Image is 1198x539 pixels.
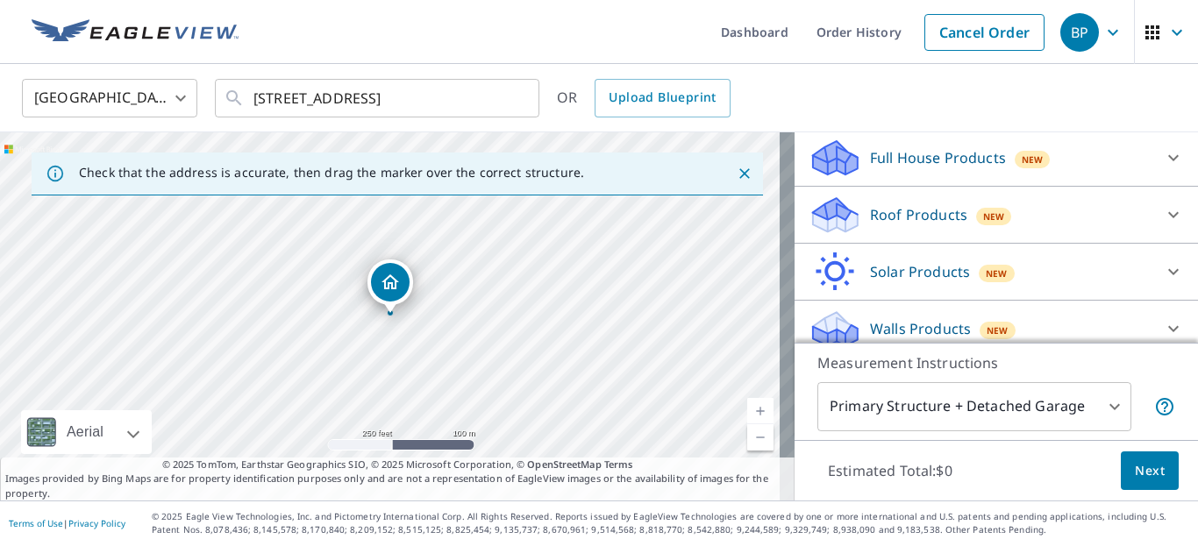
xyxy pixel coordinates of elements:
[870,147,1006,168] p: Full House Products
[924,14,1045,51] a: Cancel Order
[595,79,730,117] a: Upload Blueprint
[1060,13,1099,52] div: BP
[61,410,109,454] div: Aerial
[609,87,716,109] span: Upload Blueprint
[32,19,239,46] img: EV Logo
[162,457,633,472] span: © 2025 TomTom, Earthstar Geographics SIO, © 2025 Microsoft Corporation, ©
[809,251,1184,293] div: Solar ProductsNew
[809,194,1184,236] div: Roof ProductsNew
[367,259,413,314] div: Dropped pin, building 1, Residential property, 6920 Caviro Ln Boynton Beach, FL 33437
[9,517,63,529] a: Terms of Use
[253,74,503,123] input: Search by address or latitude-longitude
[527,457,601,471] a: OpenStreetMap
[152,510,1189,536] p: © 2025 Eagle View Technologies, Inc. and Pictometry International Corp. All Rights Reserved. Repo...
[22,74,197,123] div: [GEOGRAPHIC_DATA]
[1154,396,1175,417] span: Your report will include the primary structure and a detached garage if one exists.
[1121,451,1179,491] button: Next
[870,204,967,225] p: Roof Products
[987,323,1009,337] span: New
[817,382,1131,431] div: Primary Structure + Detached Garage
[747,424,774,450] a: Current Level 17, Zoom Out
[1022,152,1044,167] span: New
[986,266,1008,280] span: New
[1135,460,1165,482] span: Next
[747,398,774,424] a: Current Level 17, Zoom In
[604,457,633,471] a: Terms
[557,79,731,117] div: OR
[809,308,1184,350] div: Walls ProductsNew
[983,209,1005,223] span: New
[817,352,1175,373] p: Measurement Instructions
[733,162,756,185] button: Close
[814,451,966,490] p: Estimated Total: $0
[870,318,971,339] p: Walls Products
[68,517,125,529] a: Privacy Policy
[870,261,970,282] p: Solar Products
[809,137,1184,179] div: Full House ProductsNew
[79,165,584,181] p: Check that the address is accurate, then drag the marker over the correct structure.
[9,518,125,528] p: |
[21,410,152,454] div: Aerial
